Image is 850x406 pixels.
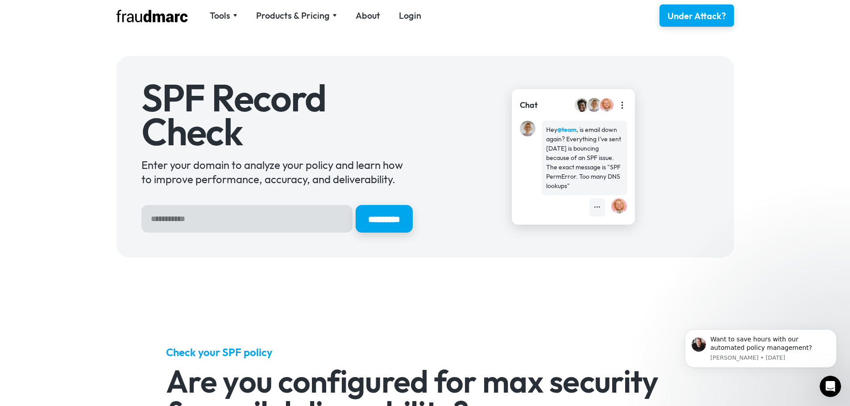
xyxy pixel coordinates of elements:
[210,9,237,22] div: Tools
[659,4,734,27] a: Under Attack?
[141,205,413,233] form: Hero Sign Up Form
[256,9,337,22] div: Products & Pricing
[820,376,841,397] iframe: Intercom live chat
[141,81,413,148] h1: SPF Record Check
[668,10,726,22] div: Under Attack?
[210,9,230,22] div: Tools
[520,99,538,111] div: Chat
[546,125,622,191] div: Hey , is email down again? Everything I've sent [DATE] is bouncing because of an SPF issue. The e...
[166,345,684,359] h5: Check your SPF policy
[594,203,601,212] div: •••
[256,9,330,22] div: Products & Pricing
[141,158,413,186] div: Enter your domain to analyze your policy and learn how to improve performance, accuracy, and deli...
[557,126,576,134] strong: @team
[672,316,850,382] iframe: Intercom notifications message
[356,9,380,22] a: About
[399,9,421,22] a: Login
